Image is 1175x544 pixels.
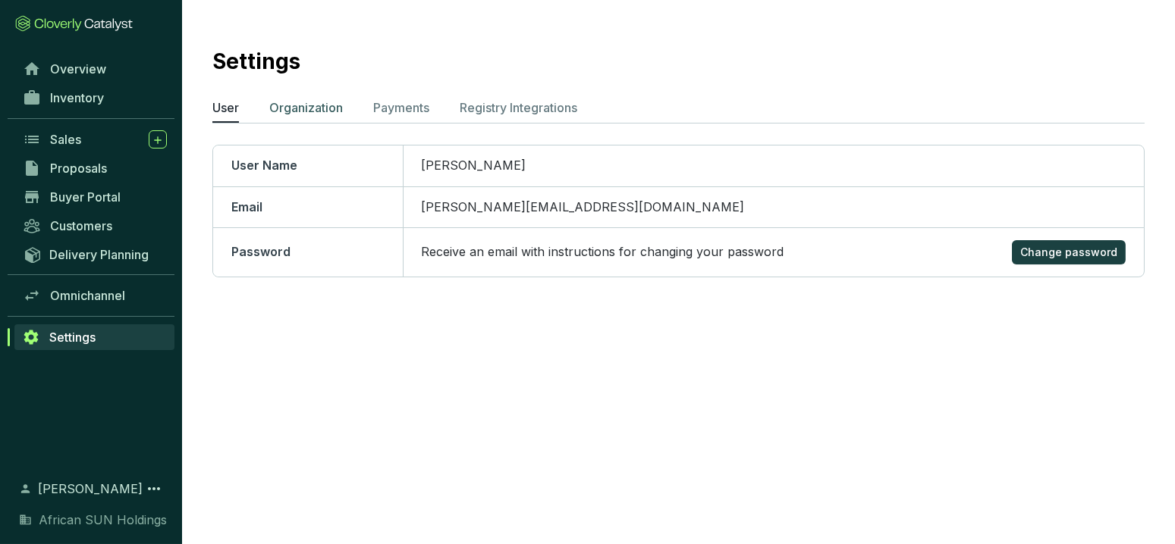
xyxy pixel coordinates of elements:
span: African SUN Holdings [39,511,167,529]
span: Change password [1020,245,1117,260]
span: Sales [50,132,81,147]
a: Customers [15,213,174,239]
span: [PERSON_NAME] [422,158,526,173]
span: Proposals [50,161,107,176]
a: Proposals [15,155,174,181]
a: Delivery Planning [15,242,174,267]
a: Buyer Portal [15,184,174,210]
span: Overview [50,61,106,77]
span: Inventory [50,90,104,105]
p: Registry Integrations [460,98,577,117]
a: Sales [15,127,174,152]
p: Organization [269,98,343,117]
span: Password [231,244,291,259]
a: Overview [15,56,174,82]
p: Receive an email with instructions for changing your password [422,244,784,261]
span: Email [231,199,262,214]
p: User [212,98,239,117]
span: Buyer Portal [50,189,121,205]
a: Settings [14,324,174,350]
h2: Settings [212,45,300,77]
span: Settings [49,330,96,345]
span: Omnichannel [50,288,125,303]
a: Omnichannel [15,283,174,308]
span: [PERSON_NAME] [38,480,143,498]
a: Inventory [15,85,174,111]
span: User Name [231,158,297,173]
span: Customers [50,218,112,233]
span: Delivery Planning [49,247,149,262]
span: [PERSON_NAME][EMAIL_ADDRESS][DOMAIN_NAME] [422,199,745,214]
p: Payments [373,98,429,117]
button: Change password [1012,240,1126,264]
